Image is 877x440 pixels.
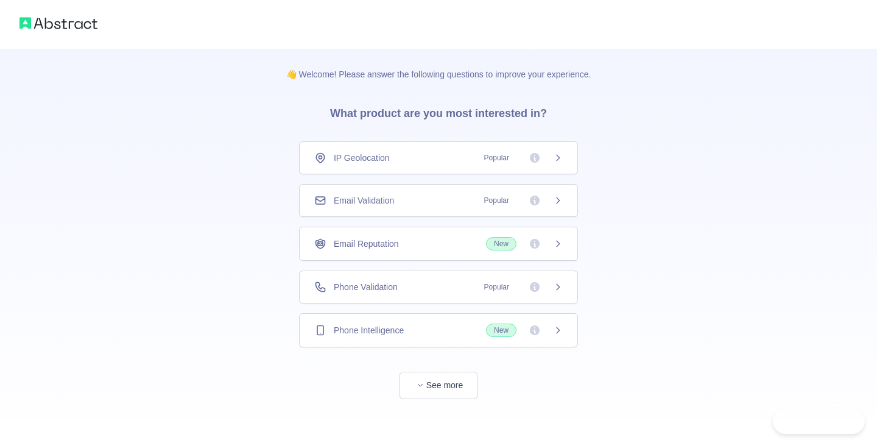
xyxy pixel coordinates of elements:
span: Phone Intelligence [334,324,404,336]
span: Email Reputation [334,238,399,250]
span: Popular [477,152,516,164]
span: New [486,324,516,337]
iframe: Toggle Customer Support [773,408,865,434]
img: Abstract logo [19,15,97,32]
button: See more [400,372,477,399]
p: 👋 Welcome! Please answer the following questions to improve your experience. [267,49,611,80]
span: Popular [477,194,516,207]
span: Phone Validation [334,281,398,293]
span: Email Validation [334,194,394,207]
span: IP Geolocation [334,152,390,164]
span: New [486,237,516,250]
span: Popular [477,281,516,293]
h3: What product are you most interested in? [311,80,566,141]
